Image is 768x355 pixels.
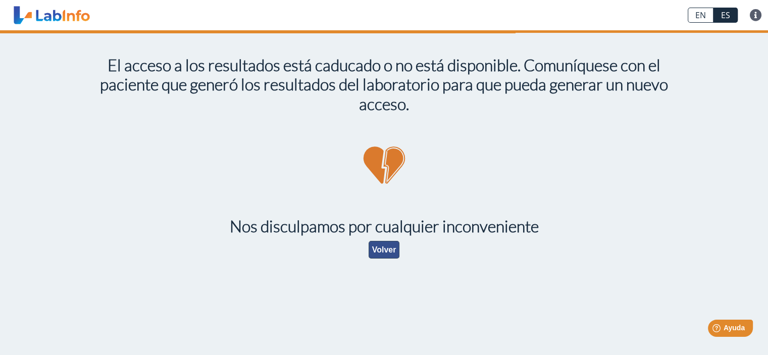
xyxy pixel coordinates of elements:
h1: El acceso a los resultados está caducado o no está disponible. Comuníquese con el paciente que ge... [96,56,672,114]
a: ES [713,8,738,23]
h1: Nos disculpamos por cualquier inconveniente [96,217,672,236]
iframe: Help widget launcher [678,316,757,344]
button: Volver [369,241,400,259]
a: EN [688,8,713,23]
